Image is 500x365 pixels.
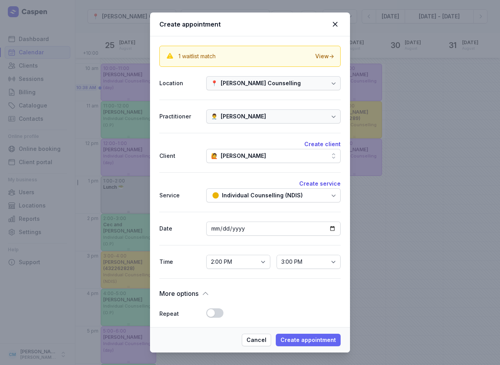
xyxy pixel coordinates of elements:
[276,334,341,346] button: Create appointment
[222,191,303,200] div: Individual Counselling (NDIS)
[159,191,200,200] div: Service
[159,112,200,121] div: Practitioner
[159,257,200,267] div: Time
[211,151,218,161] div: 🙋️
[246,335,266,345] span: Cancel
[159,151,200,161] div: Client
[280,335,336,345] span: Create appointment
[304,140,341,149] button: Create client
[315,52,334,60] div: View
[159,224,200,233] div: Date
[159,79,200,88] div: Location
[206,222,341,236] input: Date
[329,53,334,59] span: →
[159,20,330,29] div: Create appointment
[221,112,266,121] div: [PERSON_NAME]
[242,334,271,346] button: Cancel
[211,79,218,88] div: 📍
[221,79,301,88] div: [PERSON_NAME] Counselling
[159,309,200,318] div: Repeat
[179,52,216,60] div: 1 waitlist match
[159,288,198,299] span: More options
[211,112,218,121] div: 👨‍⚕️
[299,179,341,188] button: Create service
